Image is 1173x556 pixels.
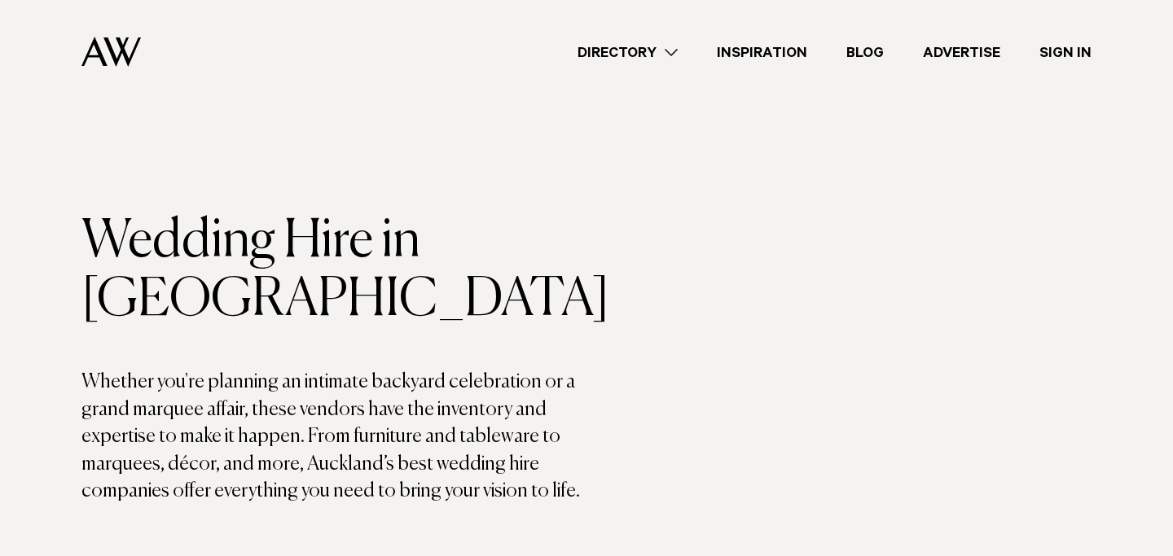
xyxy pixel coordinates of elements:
[81,212,586,330] h1: Wedding Hire in [GEOGRAPHIC_DATA]
[558,42,697,63] a: Directory
[827,42,903,63] a: Blog
[1020,42,1111,63] a: Sign In
[697,42,827,63] a: Inspiration
[81,37,141,67] img: Auckland Weddings Logo
[903,42,1020,63] a: Advertise
[81,369,586,506] p: Whether you're planning an intimate backyard celebration or a grand marquee affair, these vendors...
